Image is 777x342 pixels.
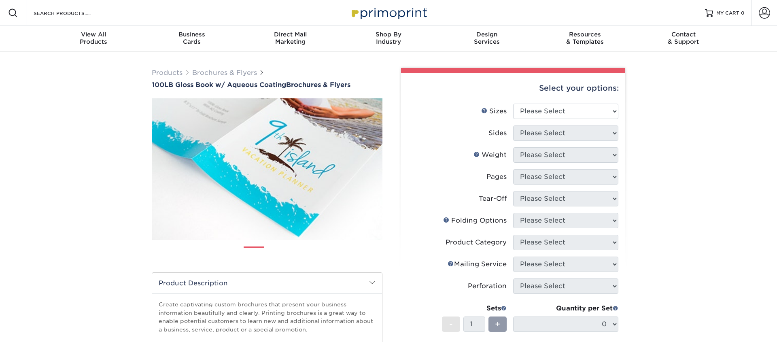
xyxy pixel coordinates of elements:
div: & Support [634,31,732,45]
h2: Product Description [152,273,382,293]
div: Sides [488,128,507,138]
div: Sets [442,304,507,313]
div: Perforation [468,281,507,291]
div: Select your options: [408,73,619,104]
a: Resources& Templates [536,26,634,52]
div: Quantity per Set [513,304,618,313]
img: Brochures & Flyers 01 [244,244,264,264]
div: Sizes [481,106,507,116]
span: 100LB Gloss Book w/ Aqueous Coating [152,81,286,89]
div: Mailing Service [448,259,507,269]
div: Marketing [241,31,340,45]
a: DesignServices [437,26,536,52]
span: 0 [741,10,745,16]
img: Brochures & Flyers 02 [271,243,291,263]
a: BusinessCards [143,26,241,52]
span: Resources [536,31,634,38]
div: Folding Options [443,216,507,225]
div: Products [45,31,143,45]
a: Products [152,69,183,76]
div: Industry [340,31,438,45]
span: Business [143,31,241,38]
div: Services [437,31,536,45]
img: Primoprint [348,4,429,21]
span: - [449,318,453,330]
div: Weight [473,150,507,160]
div: & Templates [536,31,634,45]
span: View All [45,31,143,38]
a: Shop ByIndustry [340,26,438,52]
span: Shop By [340,31,438,38]
span: Direct Mail [241,31,340,38]
div: Cards [143,31,241,45]
span: + [495,318,500,330]
span: Design [437,31,536,38]
a: 100LB Gloss Book w/ Aqueous CoatingBrochures & Flyers [152,81,382,89]
input: SEARCH PRODUCTS..... [33,8,112,18]
span: Contact [634,31,732,38]
a: View AllProducts [45,26,143,52]
a: Contact& Support [634,26,732,52]
div: Pages [486,172,507,182]
div: Product Category [446,238,507,247]
h1: Brochures & Flyers [152,81,382,89]
span: MY CART [716,10,739,17]
a: Brochures & Flyers [192,69,257,76]
a: Direct MailMarketing [241,26,340,52]
img: 100LB Gloss Book<br/>w/ Aqueous Coating 01 [152,89,382,249]
div: Tear-Off [479,194,507,204]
